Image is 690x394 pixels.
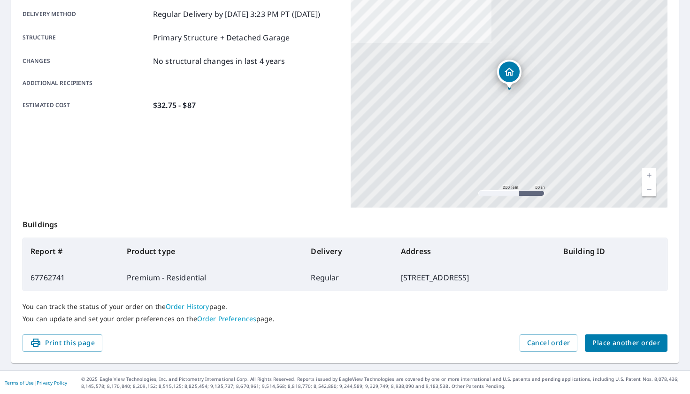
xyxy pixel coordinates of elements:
td: [STREET_ADDRESS] [393,264,556,291]
a: Privacy Policy [37,379,67,386]
a: Order Preferences [197,314,256,323]
th: Product type [119,238,303,264]
td: 67762741 [23,264,119,291]
th: Delivery [303,238,393,264]
span: Print this page [30,337,95,349]
p: No structural changes in last 4 years [153,55,285,67]
p: Delivery method [23,8,149,20]
button: Cancel order [520,334,578,352]
p: You can update and set your order preferences on the page. [23,315,667,323]
div: Dropped pin, building 1, Residential property, 339 Hoffmansville Rd Bechtelsville, PA 19505 [497,60,521,89]
th: Building ID [556,238,667,264]
p: Regular Delivery by [DATE] 3:23 PM PT ([DATE]) [153,8,320,20]
button: Print this page [23,334,102,352]
p: $32.75 - $87 [153,100,196,111]
p: © 2025 Eagle View Technologies, Inc. and Pictometry International Corp. All Rights Reserved. Repo... [81,376,685,390]
a: Current Level 17, Zoom Out [642,182,656,196]
p: Changes [23,55,149,67]
p: Primary Structure + Detached Garage [153,32,290,43]
button: Place another order [585,334,667,352]
span: Cancel order [527,337,570,349]
p: | [5,380,67,386]
td: Regular [303,264,393,291]
p: Structure [23,32,149,43]
a: Terms of Use [5,379,34,386]
span: Place another order [592,337,660,349]
p: Estimated cost [23,100,149,111]
th: Address [393,238,556,264]
th: Report # [23,238,119,264]
p: Buildings [23,208,667,238]
a: Order History [166,302,209,311]
td: Premium - Residential [119,264,303,291]
a: Current Level 17, Zoom In [642,168,656,182]
p: Additional recipients [23,79,149,87]
p: You can track the status of your order on the page. [23,302,667,311]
